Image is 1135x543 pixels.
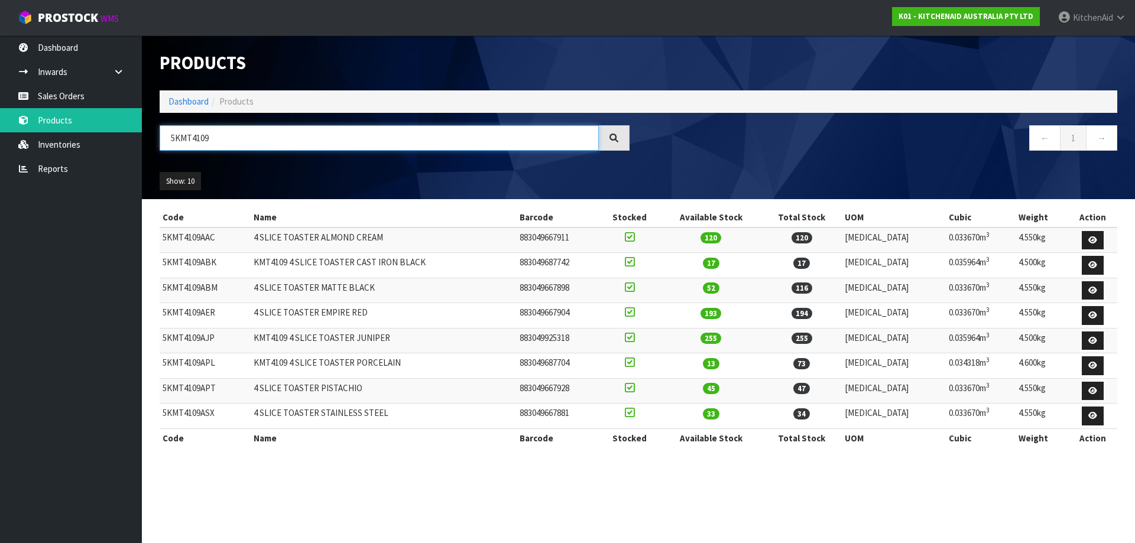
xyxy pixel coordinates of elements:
[842,303,946,329] td: [MEDICAL_DATA]
[160,353,251,379] td: 5KMT4109APL
[251,303,517,329] td: 4 SLICE TOASTER EMPIRE RED
[842,328,946,353] td: [MEDICAL_DATA]
[1016,428,1069,447] th: Weight
[517,328,599,353] td: 883049925318
[946,428,1016,447] th: Cubic
[792,232,812,243] span: 120
[793,358,810,369] span: 73
[703,408,719,420] span: 33
[251,278,517,303] td: 4 SLICE TOASTER MATTE BLACK
[899,11,1033,21] strong: K01 - KITCHENAID AUSTRALIA PTY LTD
[251,353,517,379] td: KMT4109 4 SLICE TOASTER PORCELAIN
[986,356,990,364] sup: 3
[160,328,251,353] td: 5KMT4109AJP
[251,428,517,447] th: Name
[100,13,119,24] small: WMS
[946,208,1016,227] th: Cubic
[160,227,251,253] td: 5KMT4109AAC
[793,408,810,420] span: 34
[160,208,251,227] th: Code
[599,428,660,447] th: Stocked
[792,333,812,344] span: 255
[517,227,599,253] td: 883049667911
[946,278,1016,303] td: 0.033670m
[792,308,812,319] span: 194
[1016,378,1069,404] td: 4.550kg
[762,208,842,227] th: Total Stock
[517,378,599,404] td: 883049667928
[517,404,599,429] td: 883049667881
[599,208,660,227] th: Stocked
[842,428,946,447] th: UOM
[1016,227,1069,253] td: 4.550kg
[251,378,517,404] td: 4 SLICE TOASTER PISTACHIO
[703,383,719,394] span: 45
[38,10,98,25] span: ProStock
[1069,428,1117,447] th: Action
[251,208,517,227] th: Name
[219,96,254,107] span: Products
[842,378,946,404] td: [MEDICAL_DATA]
[1069,208,1117,227] th: Action
[946,378,1016,404] td: 0.033670m
[160,378,251,404] td: 5KMT4109APT
[517,253,599,278] td: 883049687742
[701,333,721,344] span: 255
[160,278,251,303] td: 5KMT4109ABM
[1029,125,1061,151] a: ←
[1016,208,1069,227] th: Weight
[517,428,599,447] th: Barcode
[986,305,990,314] sup: 3
[517,353,599,379] td: 883049687704
[842,353,946,379] td: [MEDICAL_DATA]
[517,208,599,227] th: Barcode
[842,404,946,429] td: [MEDICAL_DATA]
[986,255,990,264] sup: 3
[1016,303,1069,329] td: 4.550kg
[251,328,517,353] td: KMT4109 4 SLICE TOASTER JUNIPER
[660,428,762,447] th: Available Stock
[1073,12,1113,23] span: KitchenAid
[703,258,719,269] span: 17
[251,227,517,253] td: 4 SLICE TOASTER ALMOND CREAM
[1060,125,1087,151] a: 1
[160,53,630,73] h1: Products
[986,230,990,239] sup: 3
[160,428,251,447] th: Code
[946,404,1016,429] td: 0.033670m
[842,208,946,227] th: UOM
[986,381,990,389] sup: 3
[842,227,946,253] td: [MEDICAL_DATA]
[517,278,599,303] td: 883049667898
[701,308,721,319] span: 193
[160,125,599,151] input: Search products
[251,404,517,429] td: 4 SLICE TOASTER STAINLESS STEEL
[946,328,1016,353] td: 0.035964m
[946,253,1016,278] td: 0.035964m
[647,125,1117,154] nav: Page navigation
[703,358,719,369] span: 13
[1016,253,1069,278] td: 4.500kg
[793,258,810,269] span: 17
[986,331,990,339] sup: 3
[986,406,990,414] sup: 3
[842,253,946,278] td: [MEDICAL_DATA]
[160,303,251,329] td: 5KMT4109AER
[792,282,812,294] span: 116
[660,208,762,227] th: Available Stock
[842,278,946,303] td: [MEDICAL_DATA]
[986,281,990,289] sup: 3
[1016,278,1069,303] td: 4.550kg
[1016,353,1069,379] td: 4.600kg
[168,96,209,107] a: Dashboard
[701,232,721,243] span: 120
[703,282,719,294] span: 52
[1016,404,1069,429] td: 4.550kg
[1016,328,1069,353] td: 4.500kg
[1086,125,1117,151] a: →
[793,383,810,394] span: 47
[251,253,517,278] td: KMT4109 4 SLICE TOASTER CAST IRON BLACK
[946,303,1016,329] td: 0.033670m
[946,353,1016,379] td: 0.034318m
[160,404,251,429] td: 5KMT4109ASX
